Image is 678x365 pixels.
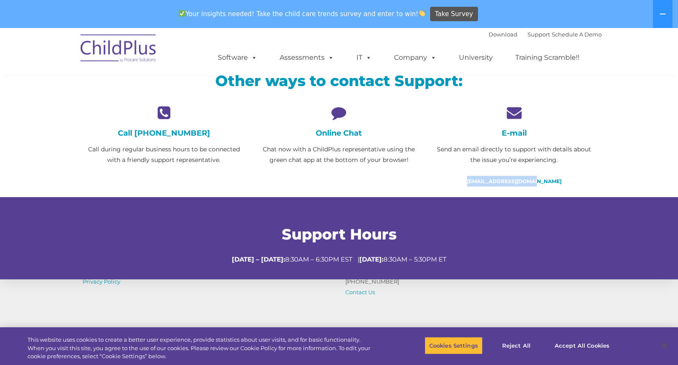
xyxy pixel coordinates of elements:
[386,49,445,66] a: Company
[83,278,120,285] a: Privacy Policy
[419,10,425,17] img: 👏
[550,337,614,354] button: Accept All Cookies
[425,337,483,354] button: Cookies Settings
[175,6,429,22] span: Your insights needed! Take the child care trends survey and enter to win!
[489,31,602,38] font: |
[489,31,517,38] a: Download
[552,31,602,38] a: Schedule A Demo
[359,255,383,263] strong: [DATE]:
[433,128,595,138] h4: E-mail
[232,255,447,263] span: 8:30AM – 6:30PM EST | 8:30AM – 5:30PM ET
[258,144,420,165] p: Chat now with a ChildPlus representative using the green chat app at the bottom of your browser!
[345,289,375,295] a: Contact Us
[258,128,420,138] h4: Online Chat
[507,49,588,66] a: Training Scramble!!
[528,31,550,38] a: Support
[490,337,543,354] button: Reject All
[450,49,501,66] a: University
[430,7,478,22] a: Take Survey
[348,49,380,66] a: IT
[282,225,397,243] span: Support Hours
[83,128,245,138] h4: Call [PHONE_NUMBER]
[76,28,161,71] img: ChildPlus by Procare Solutions
[232,255,285,263] strong: [DATE] – [DATE]:
[209,49,266,66] a: Software
[433,144,595,165] p: Send an email directly to support with details about the issue you’re experiencing.
[271,49,342,66] a: Assessments
[83,144,245,165] p: Call during regular business hours to be connected with a friendly support representative.
[655,336,674,355] button: Close
[435,7,473,22] span: Take Survey
[179,10,185,17] img: ✅
[467,178,561,184] a: [EMAIL_ADDRESS][DOMAIN_NAME]
[83,71,595,90] h2: Other ways to contact Support:
[28,336,373,361] div: This website uses cookies to create a better user experience, provide statistics about user visit...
